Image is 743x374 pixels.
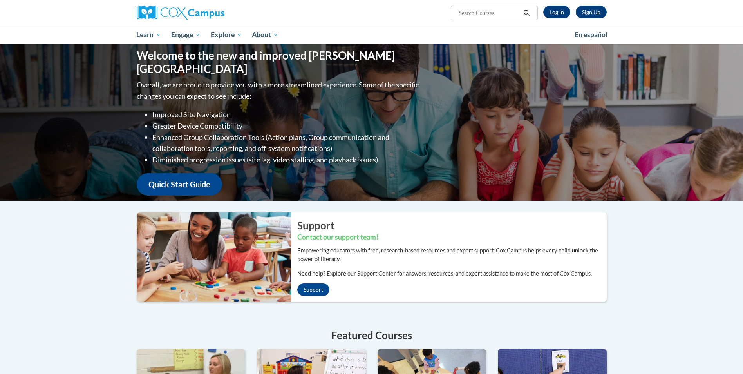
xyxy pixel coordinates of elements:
[575,31,607,39] span: En español
[458,8,521,18] input: Search Courses
[125,26,618,44] div: Main menu
[166,26,206,44] a: Engage
[131,212,291,302] img: ...
[137,6,224,20] img: Cox Campus
[137,173,222,196] a: Quick Start Guide
[136,30,161,40] span: Learn
[247,26,284,44] a: About
[297,269,607,278] p: Need help? Explore our Support Center for answers, resources, and expert assistance to make the m...
[569,27,613,43] a: En español
[252,30,278,40] span: About
[211,30,242,40] span: Explore
[297,218,607,232] h2: Support
[137,79,421,102] p: Overall, we are proud to provide you with a more streamlined experience. Some of the specific cha...
[171,30,201,40] span: Engage
[152,132,421,154] li: Enhanced Group Collaboration Tools (Action plans, Group communication and collaboration tools, re...
[543,6,570,18] a: Log In
[152,109,421,120] li: Improved Site Navigation
[152,120,421,132] li: Greater Device Compatibility
[521,8,532,18] button: Search
[576,6,607,18] a: Register
[132,26,166,44] a: Learn
[137,328,607,343] h4: Featured Courses
[297,246,607,263] p: Empowering educators with free, research-based resources and expert support, Cox Campus helps eve...
[137,49,421,75] h1: Welcome to the new and improved [PERSON_NAME][GEOGRAPHIC_DATA]
[297,232,607,242] h3: Contact our support team!
[137,6,286,20] a: Cox Campus
[152,154,421,165] li: Diminished progression issues (site lag, video stalling, and playback issues)
[206,26,247,44] a: Explore
[297,283,329,296] a: Support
